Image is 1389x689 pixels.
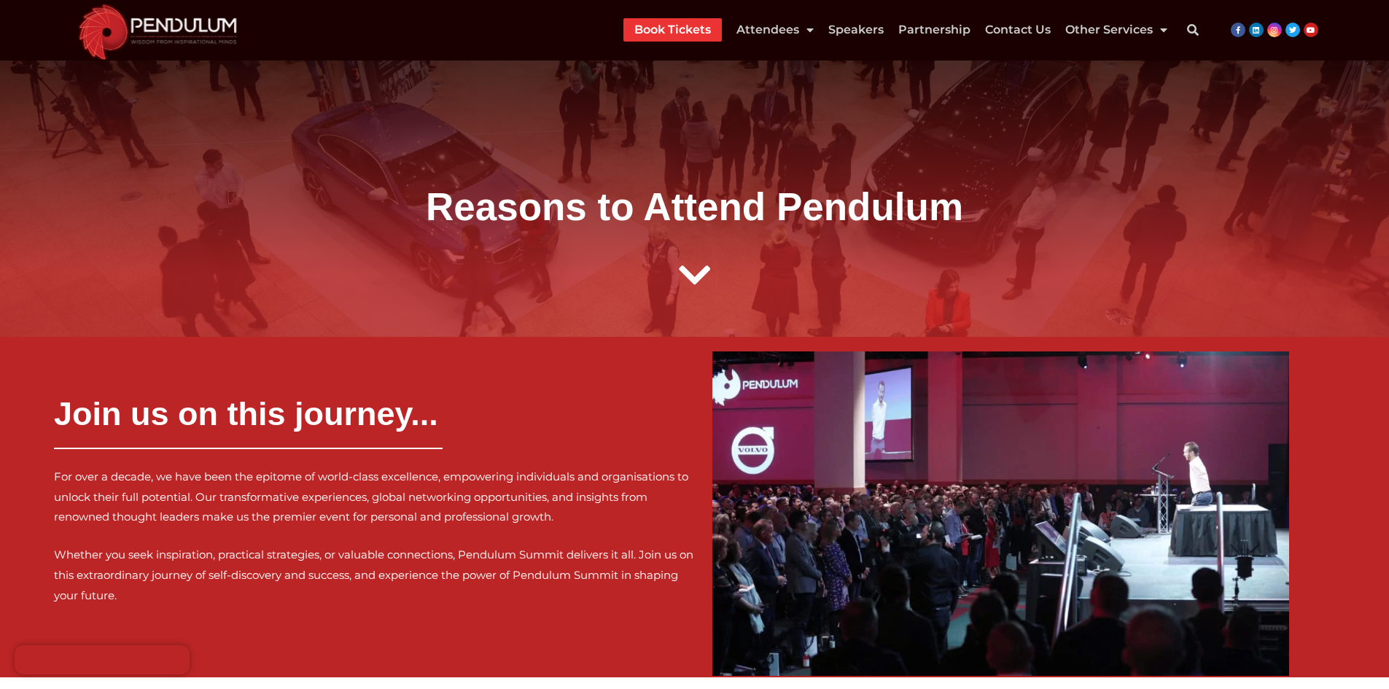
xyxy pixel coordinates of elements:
a: Book Tickets [634,18,711,42]
h3: Join us on this journey... [54,391,695,437]
p: For over a decade, we have been the epitome of world-class excellence, empowering individuals and... [54,467,695,528]
a: Other Services [1065,18,1167,42]
a: Contact Us [985,18,1051,42]
iframe: Brevo live chat [15,645,190,674]
p: Whether you seek inspiration, practical strategies, or valuable connections, Pendulum Summit deli... [54,545,695,606]
a: Attendees [736,18,814,42]
nav: Menu [623,18,1167,42]
a: Speakers [828,18,884,42]
a: Partnership [898,18,970,42]
div: Search [1178,15,1207,44]
h2: Reasons to Attend Pendulum [303,182,1086,233]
